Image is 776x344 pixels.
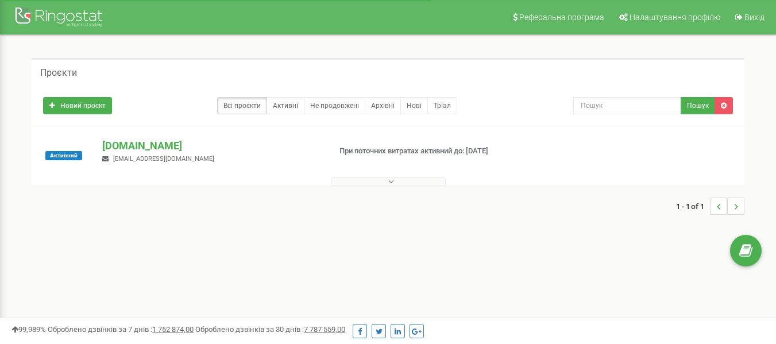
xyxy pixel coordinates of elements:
[681,97,715,114] button: Пошук
[744,13,765,22] span: Вихід
[45,151,82,160] span: Активний
[427,97,457,114] a: Тріал
[676,198,710,215] span: 1 - 1 of 1
[304,97,365,114] a: Не продовжені
[676,186,744,226] nav: ...
[48,325,194,334] span: Оброблено дзвінків за 7 днів :
[400,97,428,114] a: Нові
[630,13,720,22] span: Налаштування профілю
[339,146,499,157] p: При поточних витратах активний до: [DATE]
[40,68,77,78] h5: Проєкти
[152,325,194,334] u: 1 752 874,00
[519,13,604,22] span: Реферальна програма
[365,97,401,114] a: Архівні
[102,138,321,153] p: [DOMAIN_NAME]
[304,325,345,334] u: 7 787 559,00
[195,325,345,334] span: Оброблено дзвінків за 30 днів :
[11,325,46,334] span: 99,989%
[217,97,267,114] a: Всі проєкти
[267,97,304,114] a: Активні
[113,155,214,163] span: [EMAIL_ADDRESS][DOMAIN_NAME]
[573,97,681,114] input: Пошук
[43,97,112,114] a: Новий проєкт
